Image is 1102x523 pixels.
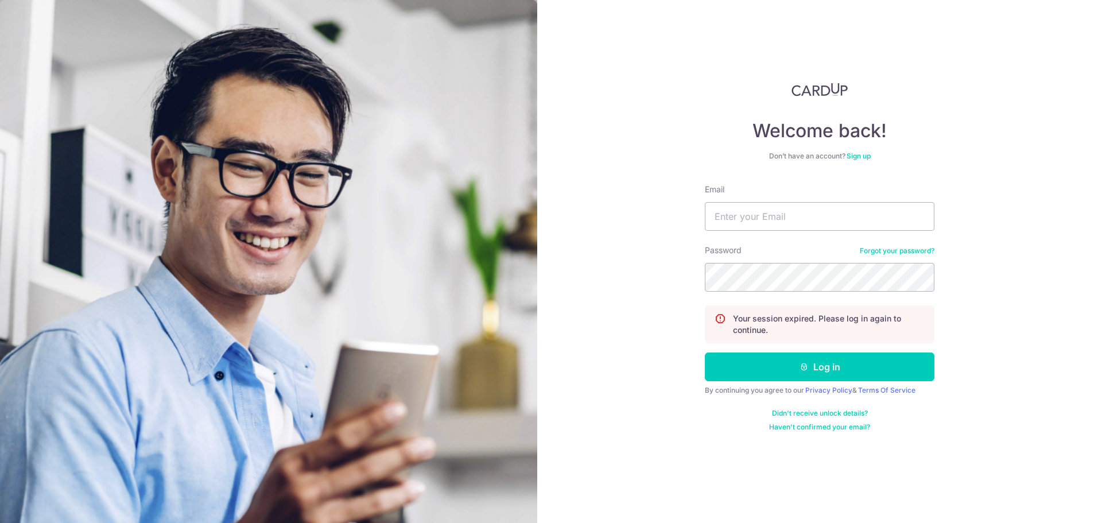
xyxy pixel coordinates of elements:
a: Sign up [847,152,871,160]
p: Your session expired. Please log in again to continue. [733,313,925,336]
div: By continuing you agree to our & [705,386,934,395]
input: Enter your Email [705,202,934,231]
h4: Welcome back! [705,119,934,142]
img: CardUp Logo [791,83,848,96]
label: Email [705,184,724,195]
a: Haven't confirmed your email? [769,423,870,432]
button: Log in [705,352,934,381]
a: Terms Of Service [858,386,915,394]
div: Don’t have an account? [705,152,934,161]
a: Privacy Policy [805,386,852,394]
label: Password [705,245,742,256]
a: Didn't receive unlock details? [772,409,868,418]
a: Forgot your password? [860,246,934,255]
